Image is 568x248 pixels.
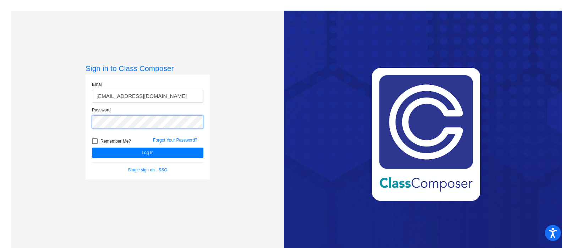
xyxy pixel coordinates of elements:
[153,138,197,143] a: Forgot Your Password?
[128,167,167,172] a: Single sign on - SSO
[86,64,210,73] h3: Sign in to Class Composer
[92,148,203,158] button: Log In
[92,107,111,113] label: Password
[92,81,103,88] label: Email
[100,137,131,145] span: Remember Me?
